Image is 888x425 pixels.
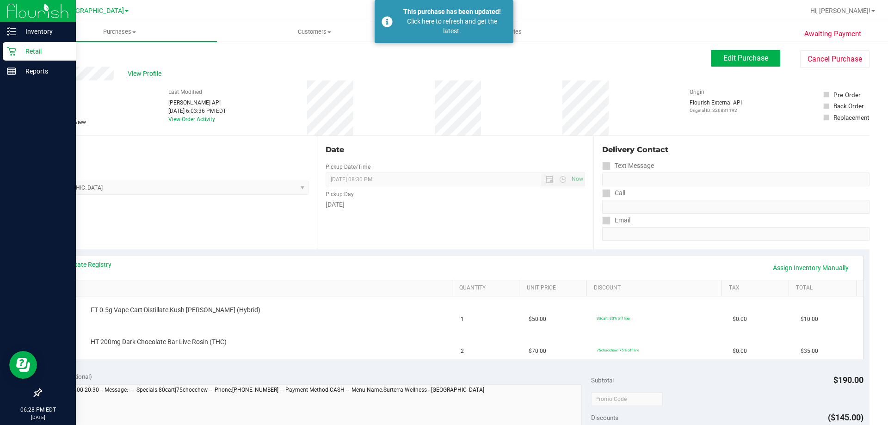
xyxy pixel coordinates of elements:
span: HT 200mg Dark Chocolate Bar Live Rosin (THC) [91,338,227,346]
a: SKU [55,284,448,292]
span: Subtotal [591,376,614,384]
a: Customers [217,22,412,42]
p: [DATE] [4,414,72,421]
div: Pre-Order [833,90,861,99]
label: Last Modified [168,88,202,96]
label: Pickup Day [326,190,354,198]
a: Discount [594,284,718,292]
div: Replacement [833,113,869,122]
span: 80cart: 80% off line [597,316,629,320]
inline-svg: Reports [7,67,16,76]
div: Location [41,144,308,155]
span: $35.00 [801,347,818,356]
label: Call [602,186,625,200]
div: [PERSON_NAME] API [168,99,226,107]
inline-svg: Retail [7,47,16,56]
span: ($145.00) [828,413,863,422]
span: [GEOGRAPHIC_DATA] [61,7,124,15]
a: Total [796,284,852,292]
span: $50.00 [529,315,546,324]
label: Pickup Date/Time [326,163,370,171]
span: Edit Purchase [723,54,768,62]
span: 1 [461,315,464,324]
button: Edit Purchase [711,50,780,67]
div: Back Order [833,101,864,111]
button: Cancel Purchase [800,50,869,68]
div: This purchase has been updated! [398,7,506,17]
div: [DATE] 6:03:36 PM EDT [168,107,226,115]
span: 2 [461,347,464,356]
input: Format: (999) 999-9999 [602,200,869,214]
span: $70.00 [529,347,546,356]
div: Date [326,144,585,155]
p: Inventory [16,26,72,37]
span: 75chocchew: 75% off line [597,348,639,352]
span: $0.00 [733,347,747,356]
span: Purchases [22,28,217,36]
span: $190.00 [833,375,863,385]
a: Unit Price [527,284,583,292]
div: Click here to refresh and get the latest. [398,17,506,36]
a: View State Registry [56,260,111,269]
span: Hi, [PERSON_NAME]! [810,7,870,14]
span: FT 0.5g Vape Cart Distillate Kush [PERSON_NAME] (Hybrid) [91,306,260,314]
div: Delivery Contact [602,144,869,155]
label: Text Message [602,159,654,172]
span: Awaiting Payment [804,29,861,39]
span: $0.00 [733,315,747,324]
label: Origin [690,88,704,96]
a: Assign Inventory Manually [767,260,855,276]
div: Flourish External API [690,99,742,114]
p: 06:28 PM EDT [4,406,72,414]
a: View Order Activity [168,116,215,123]
p: Retail [16,46,72,57]
span: $10.00 [801,315,818,324]
inline-svg: Inventory [7,27,16,36]
span: View Profile [128,69,165,79]
input: Format: (999) 999-9999 [602,172,869,186]
a: Tax [729,284,785,292]
p: Original ID: 326831192 [690,107,742,114]
div: [DATE] [326,200,585,209]
label: Email [602,214,630,227]
input: Promo Code [591,392,663,406]
a: Quantity [459,284,516,292]
iframe: Resource center [9,351,37,379]
span: Customers [217,28,411,36]
p: Reports [16,66,72,77]
a: Purchases [22,22,217,42]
